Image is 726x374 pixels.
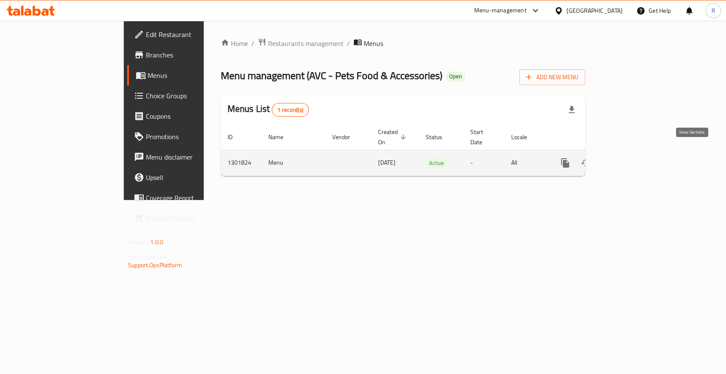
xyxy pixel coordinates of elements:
a: Edit Restaurant [127,24,245,45]
th: Actions [548,124,643,150]
span: Branches [146,50,238,60]
span: Active [426,158,447,168]
span: ID [228,132,244,142]
span: Coupons [146,111,238,121]
a: Menus [127,65,245,86]
span: Menus [148,70,238,80]
span: Grocery Checklist [146,213,238,223]
span: Status [426,132,453,142]
span: Add New Menu [526,72,578,83]
table: enhanced table [221,124,643,176]
span: Menu disclaimer [146,152,238,162]
a: Menu disclaimer [127,147,245,167]
a: Grocery Checklist [127,208,245,228]
span: Menus [364,38,383,49]
div: Open [446,71,465,82]
span: Menu management ( AVC - Pets Food & Accessories ) [221,66,442,85]
a: Restaurants management [258,38,344,49]
span: Edit Restaurant [146,29,238,40]
span: Promotions [146,131,238,142]
div: Export file [561,100,582,120]
a: Upsell [127,167,245,188]
div: [GEOGRAPHIC_DATA] [567,6,623,15]
span: Upsell [146,172,238,183]
a: Promotions [127,126,245,147]
span: 1 record(s) [272,106,308,114]
td: - [464,150,504,176]
span: [DATE] [378,157,396,168]
a: Coverage Report [127,188,245,208]
span: Version: [128,237,149,248]
td: Menu [262,150,325,176]
span: Start Date [470,127,494,147]
span: R [711,6,715,15]
span: Vendor [332,132,361,142]
td: All [504,150,548,176]
a: Support.OpsPlatform [128,260,182,271]
a: Branches [127,45,245,65]
a: Coupons [127,106,245,126]
span: Open [446,73,465,80]
div: Menu-management [474,6,527,16]
div: Total records count [272,103,309,117]
span: Name [268,132,294,142]
li: / [347,38,350,49]
nav: breadcrumb [221,38,585,49]
span: Restaurants management [268,38,344,49]
button: Add New Menu [519,69,585,85]
button: Change Status [575,153,596,173]
button: more [555,153,575,173]
li: / [251,38,254,49]
h2: Menus List [228,103,309,117]
span: 1.0.0 [150,237,163,248]
a: Choice Groups [127,86,245,106]
span: Coverage Report [146,193,238,203]
span: Get support on: [128,251,167,262]
span: Locale [511,132,538,142]
span: Created On [378,127,409,147]
span: Choice Groups [146,91,238,101]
